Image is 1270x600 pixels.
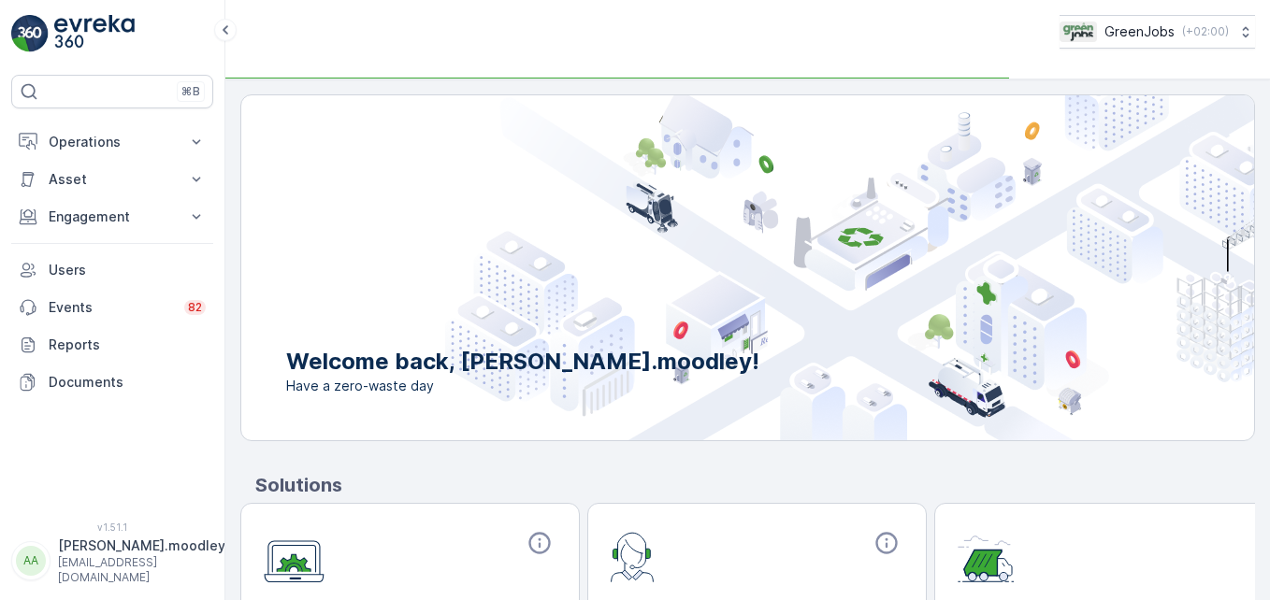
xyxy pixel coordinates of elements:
[255,471,1255,499] p: Solutions
[49,133,176,151] p: Operations
[264,530,325,583] img: module-icon
[11,251,213,289] a: Users
[11,536,213,585] button: AA[PERSON_NAME].moodley[EMAIL_ADDRESS][DOMAIN_NAME]
[58,555,225,585] p: [EMAIL_ADDRESS][DOMAIN_NAME]
[1060,21,1097,42] img: Green_Jobs_Logo.png
[11,326,213,364] a: Reports
[16,546,46,576] div: AA
[286,377,759,395] span: Have a zero-waste day
[11,123,213,161] button: Operations
[49,373,206,392] p: Documents
[1104,22,1175,41] p: GreenJobs
[1060,15,1255,49] button: GreenJobs(+02:00)
[11,198,213,236] button: Engagement
[54,15,135,52] img: logo_light-DOdMpM7g.png
[49,298,173,317] p: Events
[181,84,200,99] p: ⌘B
[958,530,1015,582] img: module-icon
[49,336,206,354] p: Reports
[11,161,213,198] button: Asset
[286,347,759,377] p: Welcome back, [PERSON_NAME].moodley!
[49,207,176,226] p: Engagement
[11,364,213,401] a: Documents
[49,261,206,279] p: Users
[611,530,655,582] img: module-icon
[1182,24,1229,39] p: ( +02:00 )
[445,95,1254,440] img: city illustration
[49,170,176,189] p: Asset
[11,521,213,533] span: v 1.51.1
[11,289,213,326] a: Events82
[188,300,202,315] p: 82
[58,536,225,555] p: [PERSON_NAME].moodley
[11,15,49,52] img: logo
